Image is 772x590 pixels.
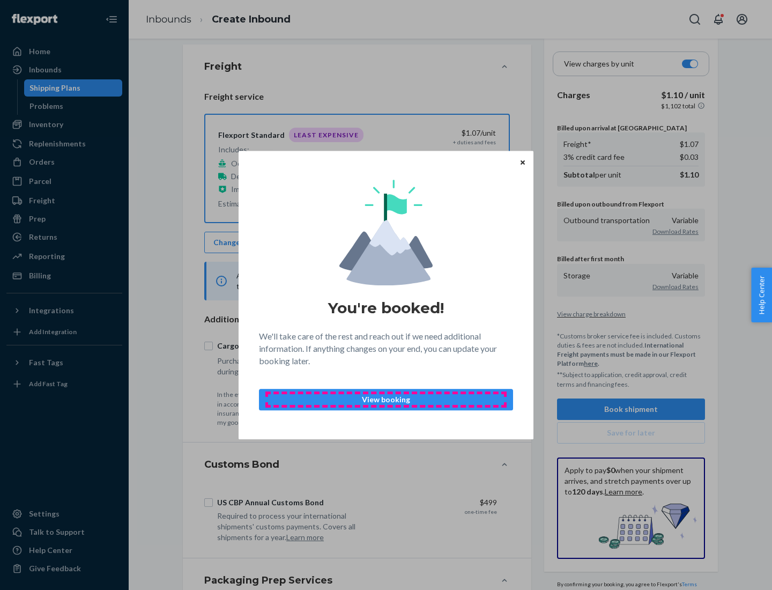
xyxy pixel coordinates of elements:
button: Close [517,156,528,168]
p: View booking [268,394,504,405]
p: We'll take care of the rest and reach out if we need additional information. If anything changes ... [259,330,513,367]
img: svg+xml,%3Csvg%20viewBox%3D%220%200%20174%20197%22%20fill%3D%22none%22%20xmlns%3D%22http%3A%2F%2F... [339,180,433,285]
button: View booking [259,389,513,410]
h1: You're booked! [328,298,444,318]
